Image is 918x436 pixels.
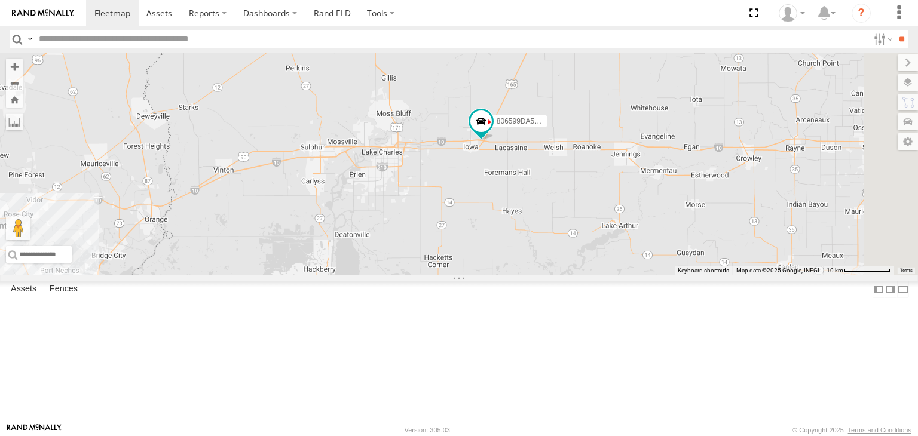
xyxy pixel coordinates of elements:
label: Map Settings [898,133,918,150]
label: Search Filter Options [869,30,895,48]
label: Search Query [25,30,35,48]
label: Dock Summary Table to the Left [873,281,885,298]
button: Zoom Home [6,91,23,108]
a: Terms [900,268,913,273]
img: rand-logo.svg [12,9,74,17]
button: Map Scale: 10 km per 75 pixels [823,266,894,275]
label: Hide Summary Table [897,281,909,298]
i: ? [852,4,871,23]
label: Assets [5,281,42,298]
a: Terms and Conditions [848,426,911,434]
span: 806599DA5010 [497,117,546,125]
span: Map data ©2025 Google, INEGI [736,267,819,274]
label: Measure [6,113,23,130]
div: Version: 305.03 [405,426,450,434]
button: Zoom out [6,75,23,91]
span: 10 km [827,267,843,274]
button: Drag Pegman onto the map to open Street View [6,216,30,240]
label: Fences [44,281,84,298]
label: Dock Summary Table to the Right [885,281,896,298]
a: Visit our Website [7,424,62,436]
div: © Copyright 2025 - [792,426,911,434]
button: Keyboard shortcuts [678,266,729,275]
button: Zoom in [6,59,23,75]
div: Andrew Benedict [775,4,809,22]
